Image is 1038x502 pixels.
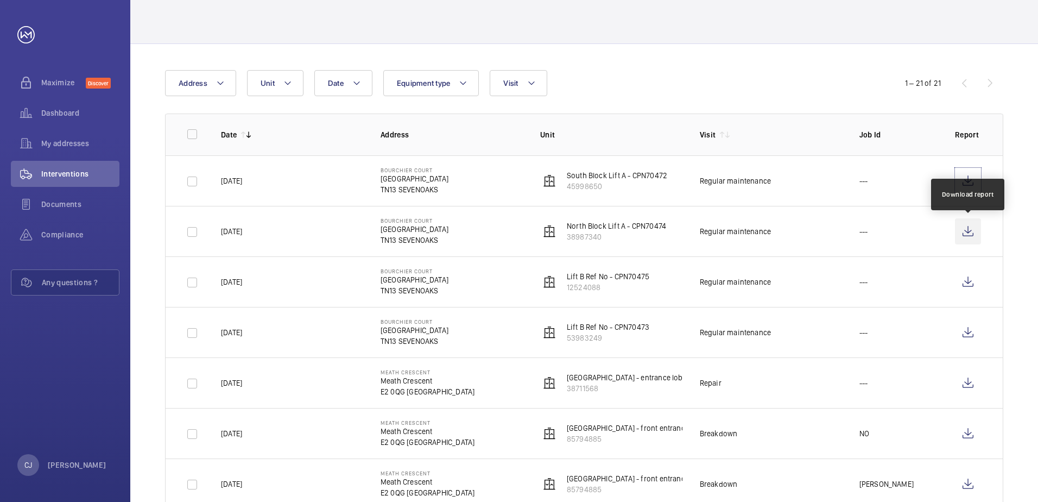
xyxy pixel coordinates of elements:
[567,322,649,332] p: Lift B Ref No - CPN70473
[490,70,547,96] button: Visit
[859,129,938,140] p: Job Id
[503,79,518,87] span: Visit
[381,476,474,487] p: Meath Crescent
[859,175,868,186] p: ---
[955,129,981,140] p: Report
[221,129,237,140] p: Date
[381,184,448,195] p: TN13 SEVENOAKS
[567,170,667,181] p: South Block Lift A - CPN70472
[179,79,207,87] span: Address
[381,487,474,498] p: E2 0QG [GEOGRAPHIC_DATA]
[543,225,556,238] img: elevator.svg
[381,369,474,375] p: Meath Crescent
[221,428,242,439] p: [DATE]
[165,70,236,96] button: Address
[942,190,994,199] div: Download report
[328,79,344,87] span: Date
[567,221,666,231] p: North Block Lift A - CPN70474
[86,78,111,89] span: Discover
[381,285,448,296] p: TN13 SEVENOAKS
[41,77,86,88] span: Maximize
[381,129,523,140] p: Address
[314,70,372,96] button: Date
[381,426,474,437] p: Meath Crescent
[381,336,448,347] p: TN13 SEVENOAKS
[543,326,556,339] img: elevator.svg
[42,277,119,288] span: Any questions ?
[859,226,868,237] p: ---
[700,479,738,490] div: Breakdown
[543,275,556,288] img: elevator.svg
[381,386,474,397] p: E2 0QG [GEOGRAPHIC_DATA]
[567,181,667,192] p: 45998650
[381,375,474,386] p: Meath Crescent
[700,428,738,439] div: Breakdown
[567,383,758,394] p: 38711568
[381,235,448,246] p: TN13 SEVENOAKS
[397,79,451,87] span: Equipment type
[221,175,242,186] p: [DATE]
[41,138,119,149] span: My addresses
[381,224,448,235] p: [GEOGRAPHIC_DATA]
[48,460,106,470] p: [PERSON_NAME]
[540,129,682,140] p: Unit
[859,428,869,439] p: NO
[381,325,448,336] p: [GEOGRAPHIC_DATA]
[381,173,448,184] p: [GEOGRAPHIC_DATA]
[381,470,474,476] p: Meath Crescent
[567,372,758,383] p: [GEOGRAPHIC_DATA] - entrance lobby - lift 1 - U1012155 - 1
[567,231,666,242] p: 38987340
[859,378,868,388] p: ---
[567,484,780,495] p: 85794885
[567,271,649,282] p: Lift B Ref No - CPN70475
[543,376,556,390] img: elevator.svg
[567,332,649,343] p: 53983249
[381,268,448,274] p: Bourchier Court
[381,217,448,224] p: Bourchier Court
[381,318,448,325] p: Bourchier Court
[543,427,556,440] img: elevator.svg
[221,479,242,490] p: [DATE]
[700,327,771,338] div: Regular maintenance
[700,378,721,388] div: Repair
[41,229,119,240] span: Compliance
[381,437,474,448] p: E2 0QG [GEOGRAPHIC_DATA]
[567,434,780,444] p: 85794885
[247,70,303,96] button: Unit
[905,78,941,89] div: 1 – 21 of 21
[221,378,242,388] p: [DATE]
[700,226,771,237] div: Regular maintenance
[567,423,780,434] p: [GEOGRAPHIC_DATA] - front entrance lobby - lift 4 - U1012155 - 4
[381,274,448,285] p: [GEOGRAPHIC_DATA]
[381,167,448,173] p: Bourchier Court
[859,479,914,490] p: [PERSON_NAME]
[567,473,780,484] p: [GEOGRAPHIC_DATA] - front entrance lobby - lift 4 - U1012155 - 4
[221,277,242,287] p: [DATE]
[543,478,556,491] img: elevator.svg
[700,175,771,186] div: Regular maintenance
[41,108,119,118] span: Dashboard
[41,199,119,210] span: Documents
[859,327,868,338] p: ---
[24,460,32,470] p: CJ
[567,282,649,293] p: 12524088
[700,129,716,140] p: Visit
[859,277,868,287] p: ---
[381,419,474,426] p: Meath Crescent
[700,277,771,287] div: Regular maintenance
[41,168,119,179] span: Interventions
[261,79,275,87] span: Unit
[543,174,556,187] img: elevator.svg
[221,226,242,237] p: [DATE]
[383,70,479,96] button: Equipment type
[221,327,242,338] p: [DATE]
